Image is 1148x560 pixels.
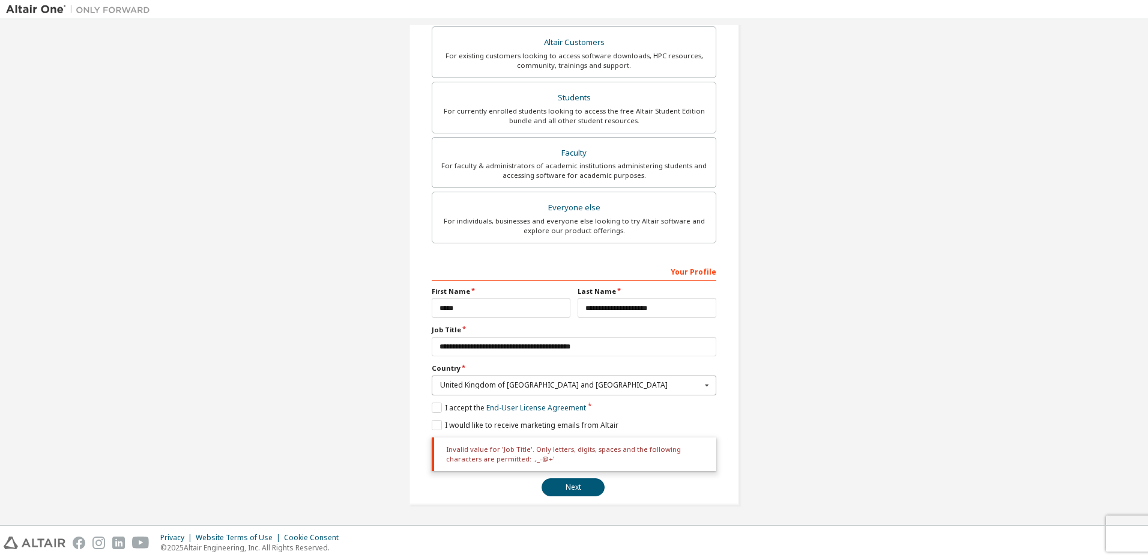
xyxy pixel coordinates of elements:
button: Next [542,478,605,496]
div: Your Profile [432,261,716,281]
div: For existing customers looking to access software downloads, HPC resources, community, trainings ... [440,51,708,70]
div: Invalid value for 'Job Title'. Only letters, digits, spaces and the following characters are perm... [432,437,716,472]
div: Altair Customers [440,34,708,51]
img: facebook.svg [73,537,85,549]
label: Last Name [578,287,716,296]
img: altair_logo.svg [4,537,65,549]
div: For currently enrolled students looking to access the free Altair Student Edition bundle and all ... [440,106,708,126]
label: First Name [432,287,570,296]
p: © 2025 Altair Engineering, Inc. All Rights Reserved. [160,543,346,553]
div: Cookie Consent [284,533,346,543]
div: Privacy [160,533,196,543]
div: Everyone else [440,199,708,216]
img: Altair One [6,4,156,16]
label: I would like to receive marketing emails from Altair [432,420,618,430]
img: linkedin.svg [112,537,125,549]
div: Website Terms of Use [196,533,284,543]
div: Faculty [440,145,708,162]
div: For faculty & administrators of academic institutions administering students and accessing softwa... [440,161,708,180]
label: Job Title [432,325,716,335]
a: End-User License Agreement [486,403,586,413]
img: instagram.svg [92,537,105,549]
label: I accept the [432,403,586,413]
div: Students [440,90,708,106]
label: Country [432,364,716,373]
img: youtube.svg [132,537,150,549]
div: United Kingdom of [GEOGRAPHIC_DATA] and [GEOGRAPHIC_DATA] [440,382,701,389]
div: For individuals, businesses and everyone else looking to try Altair software and explore our prod... [440,216,708,236]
